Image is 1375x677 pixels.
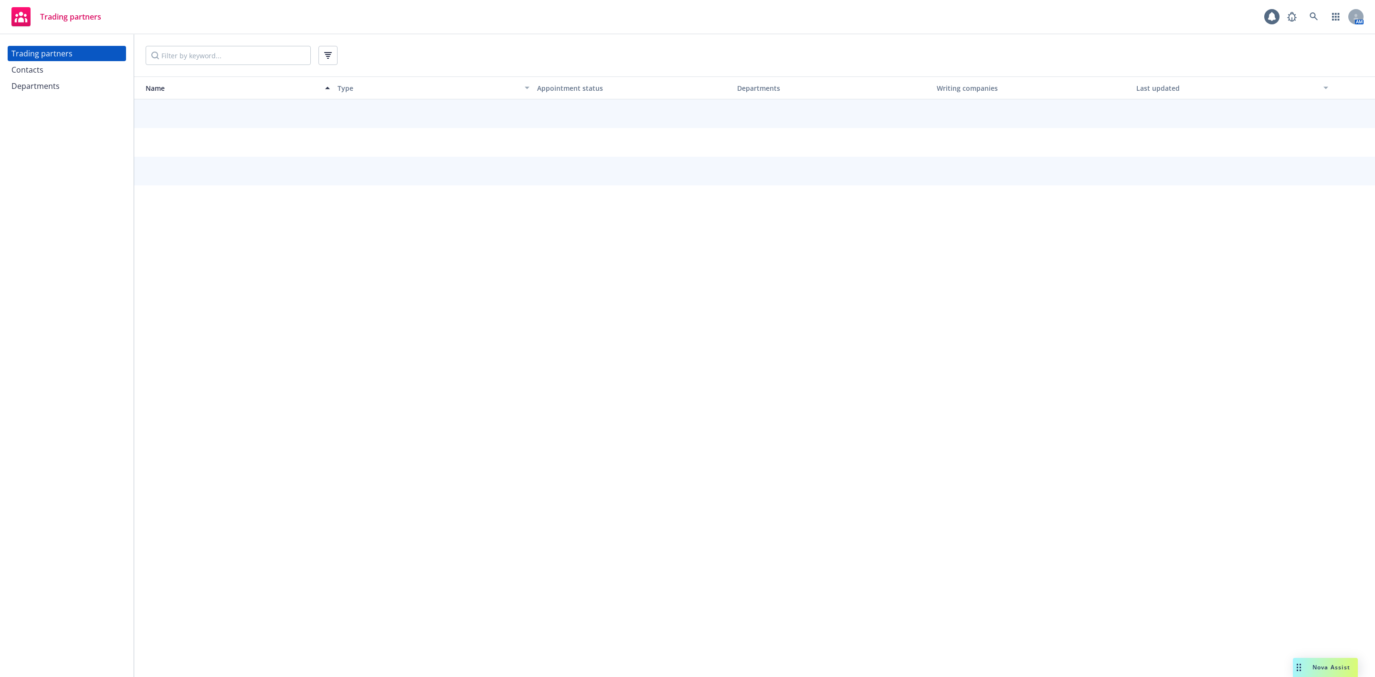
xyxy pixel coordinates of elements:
button: Departments [733,76,933,99]
button: Type [334,76,533,99]
span: Nova Assist [1312,663,1350,671]
div: Drag to move [1293,658,1305,677]
div: Departments [11,78,60,94]
a: Report a Bug [1282,7,1301,26]
div: Name [138,83,319,93]
div: Appointment status [537,83,729,93]
input: Filter by keyword... [146,46,311,65]
button: Nova Assist [1293,658,1358,677]
div: Contacts [11,62,43,77]
div: Type [338,83,519,93]
div: Last updated [1136,83,1318,93]
div: Writing companies [937,83,1129,93]
button: Name [134,76,334,99]
a: Trading partners [8,3,105,30]
a: Contacts [8,62,126,77]
button: Last updated [1132,76,1332,99]
a: Search [1304,7,1323,26]
button: Appointment status [533,76,733,99]
a: Trading partners [8,46,126,61]
button: Writing companies [933,76,1132,99]
div: Departments [737,83,929,93]
div: Trading partners [11,46,73,61]
a: Switch app [1326,7,1345,26]
span: Trading partners [40,13,101,21]
a: Departments [8,78,126,94]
